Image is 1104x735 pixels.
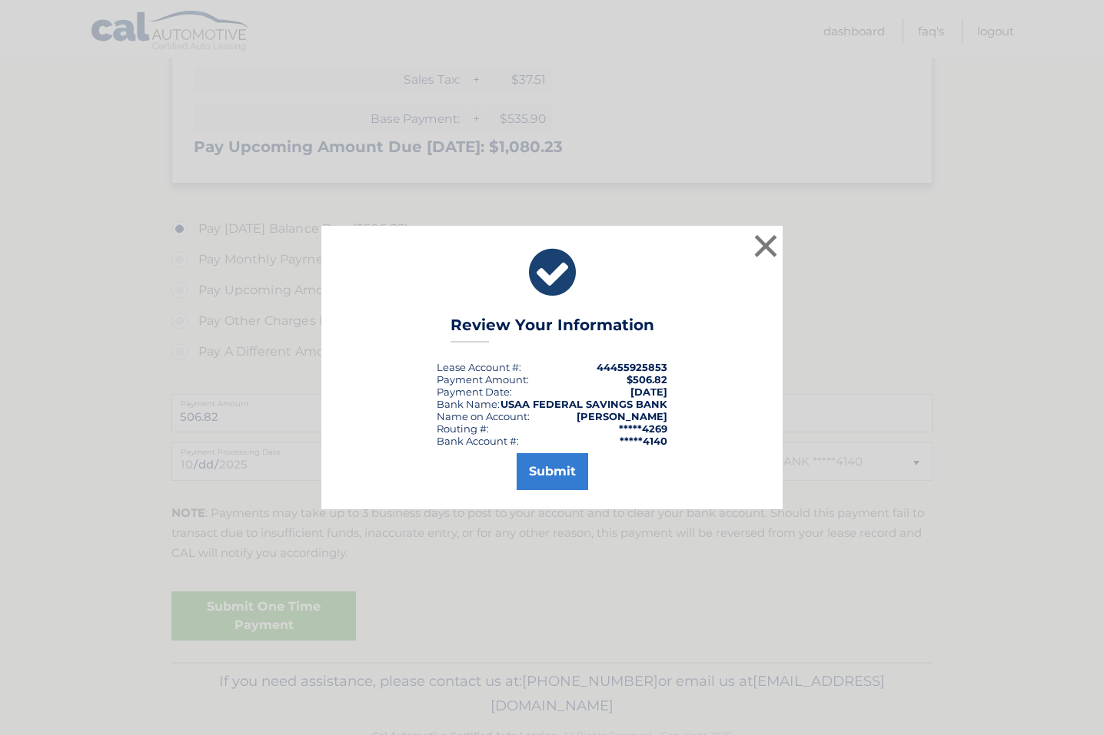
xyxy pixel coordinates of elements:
[437,373,529,386] div: Payment Amount:
[451,316,654,343] h3: Review Your Information
[750,230,781,261] button: ×
[630,386,667,398] span: [DATE]
[627,373,667,386] span: $506.82
[517,453,588,490] button: Submit
[500,398,667,410] strong: USAA FEDERAL SAVINGS BANK
[437,386,512,398] div: :
[437,398,500,410] div: Bank Name:
[437,435,519,447] div: Bank Account #:
[437,410,530,422] div: Name on Account:
[437,361,521,373] div: Lease Account #:
[437,422,489,435] div: Routing #:
[597,361,667,373] strong: 44455925853
[437,386,510,398] span: Payment Date
[577,410,667,422] strong: [PERSON_NAME]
